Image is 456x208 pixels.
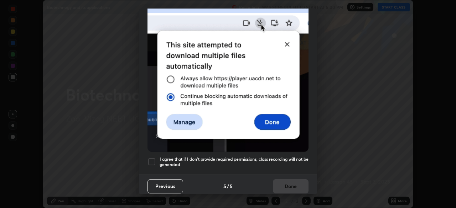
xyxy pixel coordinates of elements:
h4: 5 [230,182,233,190]
h4: 5 [223,182,226,190]
h5: I agree that if I don't provide required permissions, class recording will not be generated [160,156,309,167]
h4: / [227,182,229,190]
button: Previous [147,179,183,193]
